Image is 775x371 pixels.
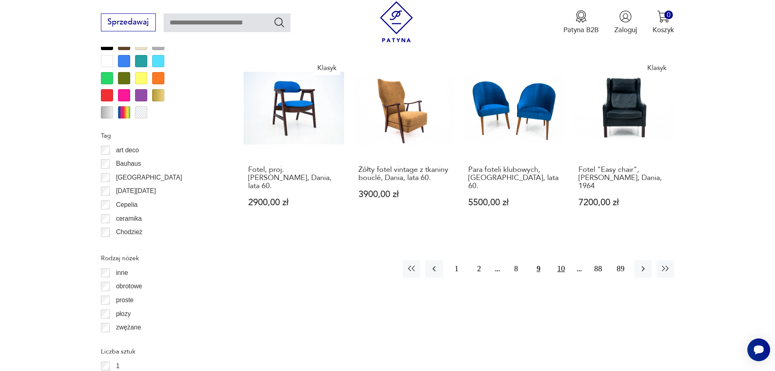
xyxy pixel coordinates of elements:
[116,227,142,237] p: Chodzież
[116,268,128,278] p: inne
[116,295,133,305] p: proste
[101,130,220,141] p: Tag
[273,16,285,28] button: Szukaj
[563,10,599,35] a: Ikona medaluPatyna B2B
[101,346,220,357] p: Liczba sztuk
[468,166,560,191] h3: Para foteli klubowych, [GEOGRAPHIC_DATA], lata 60.
[579,198,670,207] p: 7200,00 zł
[653,25,674,35] p: Koszyk
[248,198,340,207] p: 2900,00 zł
[358,190,450,199] p: 3900,00 zł
[653,10,674,35] button: 0Koszyk
[614,25,637,35] p: Zaloguj
[116,241,140,251] p: Ćmielów
[614,10,637,35] button: Zaloguj
[116,200,138,210] p: Cepelia
[464,57,564,226] a: Para foteli klubowych, Polska, lata 60.Para foteli klubowych, [GEOGRAPHIC_DATA], lata 60.5500,00 zł
[116,281,142,292] p: obrotowe
[116,158,141,169] p: Bauhaus
[552,260,570,278] button: 10
[575,10,587,23] img: Ikona medalu
[589,260,607,278] button: 88
[354,57,454,226] a: Żółty fotel vintage z tkaniny bouclé, Dania, lata 60.Żółty fotel vintage z tkaniny bouclé, Dania,...
[116,213,142,224] p: ceramika
[612,260,629,278] button: 89
[116,145,139,156] p: art deco
[468,198,560,207] p: 5500,00 zł
[116,309,131,319] p: płozy
[448,260,465,278] button: 1
[664,11,673,19] div: 0
[101,253,220,263] p: Rodzaj nóżek
[657,10,670,23] img: Ikona koszyka
[376,1,417,42] img: Patyna - sklep z meblami i dekoracjami vintage
[470,260,488,278] button: 2
[101,20,156,26] a: Sprzedawaj
[116,186,156,196] p: [DATE][DATE]
[579,166,670,191] h3: Fotel "Easy chair", [PERSON_NAME], Dania, 1964
[619,10,632,23] img: Ikonka użytkownika
[116,322,141,333] p: zwężane
[563,25,599,35] p: Patyna B2B
[530,260,547,278] button: 9
[358,166,450,182] h3: Żółty fotel vintage z tkaniny bouclé, Dania, lata 60.
[563,10,599,35] button: Patyna B2B
[244,57,344,226] a: KlasykFotel, proj. Erik Kirkegaard, Dania, lata 60.Fotel, proj. [PERSON_NAME], Dania, lata 60.290...
[507,260,525,278] button: 8
[574,57,675,226] a: KlasykFotel "Easy chair", Børge Mogensen, Dania, 1964Fotel "Easy chair", [PERSON_NAME], Dania, 19...
[116,172,182,183] p: [GEOGRAPHIC_DATA]
[747,338,770,361] iframe: Smartsupp widget button
[101,13,156,31] button: Sprzedawaj
[248,166,340,191] h3: Fotel, proj. [PERSON_NAME], Dania, lata 60.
